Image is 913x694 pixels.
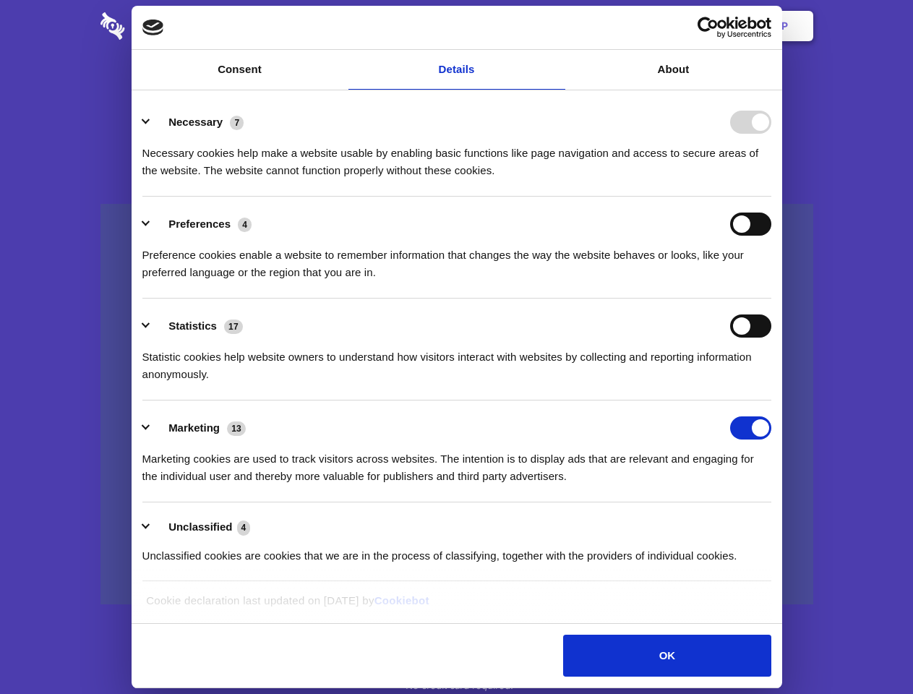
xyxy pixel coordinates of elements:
button: Necessary (7) [142,111,253,134]
a: Wistia video thumbnail [100,204,813,605]
div: Preference cookies enable a website to remember information that changes the way the website beha... [142,236,771,281]
a: Consent [132,50,348,90]
button: Preferences (4) [142,213,261,236]
img: logo [142,20,164,35]
button: Unclassified (4) [142,518,260,536]
button: OK [563,635,771,677]
iframe: Drift Widget Chat Controller [841,622,896,677]
div: Marketing cookies are used to track visitors across websites. The intention is to display ads tha... [142,440,771,485]
h4: Auto-redaction of sensitive data, encrypted data sharing and self-destructing private chats. Shar... [100,132,813,179]
button: Marketing (13) [142,416,255,440]
a: About [565,50,782,90]
span: 4 [238,218,252,232]
a: Contact [586,4,653,48]
img: logo-wordmark-white-trans-d4663122ce5f474addd5e946df7df03e33cb6a1c49d2221995e7729f52c070b2.svg [100,12,224,40]
a: Details [348,50,565,90]
label: Necessary [168,116,223,128]
a: Login [656,4,719,48]
button: Statistics (17) [142,314,252,338]
span: 4 [237,520,251,535]
span: 17 [224,320,243,334]
label: Marketing [168,421,220,434]
a: Pricing [424,4,487,48]
div: Cookie declaration last updated on [DATE] by [135,592,778,620]
h1: Eliminate Slack Data Loss. [100,65,813,117]
label: Statistics [168,320,217,332]
a: Usercentrics Cookiebot - opens in a new window [645,17,771,38]
div: Necessary cookies help make a website usable by enabling basic functions like page navigation and... [142,134,771,179]
div: Statistic cookies help website owners to understand how visitors interact with websites by collec... [142,338,771,383]
label: Preferences [168,218,231,230]
span: 13 [227,421,246,436]
span: 7 [230,116,244,130]
div: Unclassified cookies are cookies that we are in the process of classifying, together with the pro... [142,536,771,565]
a: Cookiebot [374,594,429,607]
